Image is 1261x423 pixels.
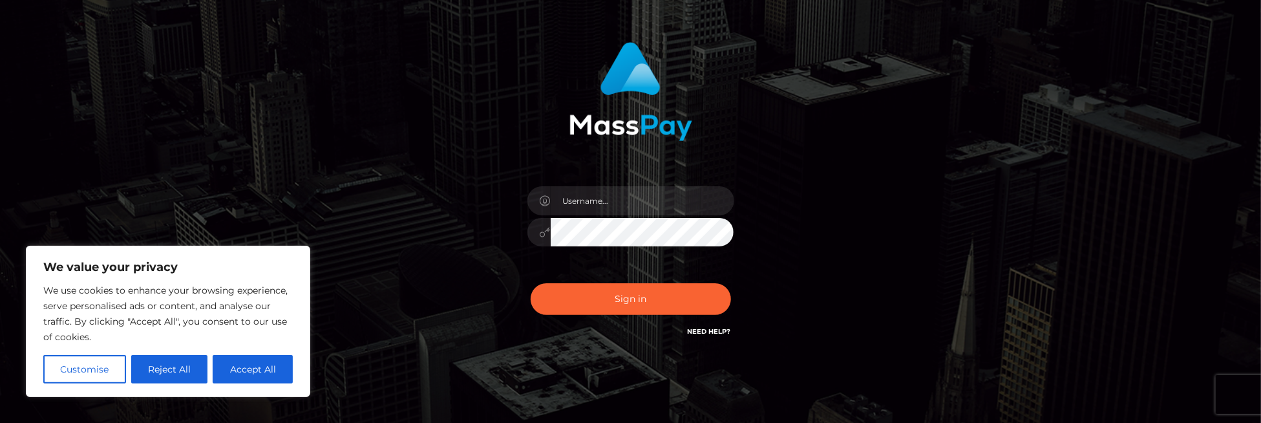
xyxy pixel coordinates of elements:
[43,283,293,345] p: We use cookies to enhance your browsing experience, serve personalised ads or content, and analys...
[531,283,731,315] button: Sign in
[213,355,293,384] button: Accept All
[26,246,310,397] div: We value your privacy
[131,355,208,384] button: Reject All
[43,259,293,275] p: We value your privacy
[43,355,126,384] button: Customise
[688,327,731,336] a: Need Help?
[551,186,734,215] input: Username...
[569,42,692,141] img: MassPay Login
